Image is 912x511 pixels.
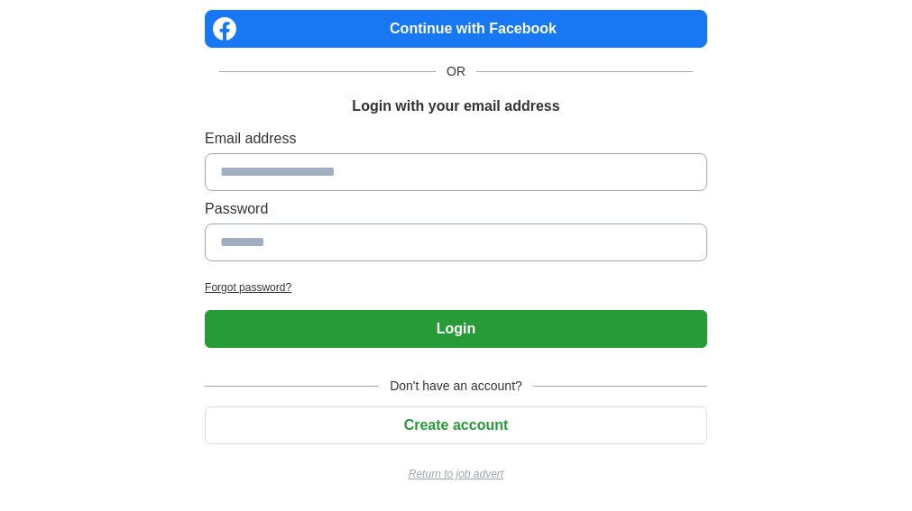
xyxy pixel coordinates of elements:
a: Return to job advert [205,466,707,482]
span: Don't have an account? [379,377,533,396]
label: Email address [205,128,707,150]
button: Login [205,310,707,348]
span: OR [436,62,476,81]
a: Continue with Facebook [205,10,707,48]
h1: Login with your email address [352,96,559,117]
a: Create account [205,417,707,433]
label: Password [205,198,707,220]
a: Forgot password? [205,279,707,296]
button: Create account [205,406,707,444]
